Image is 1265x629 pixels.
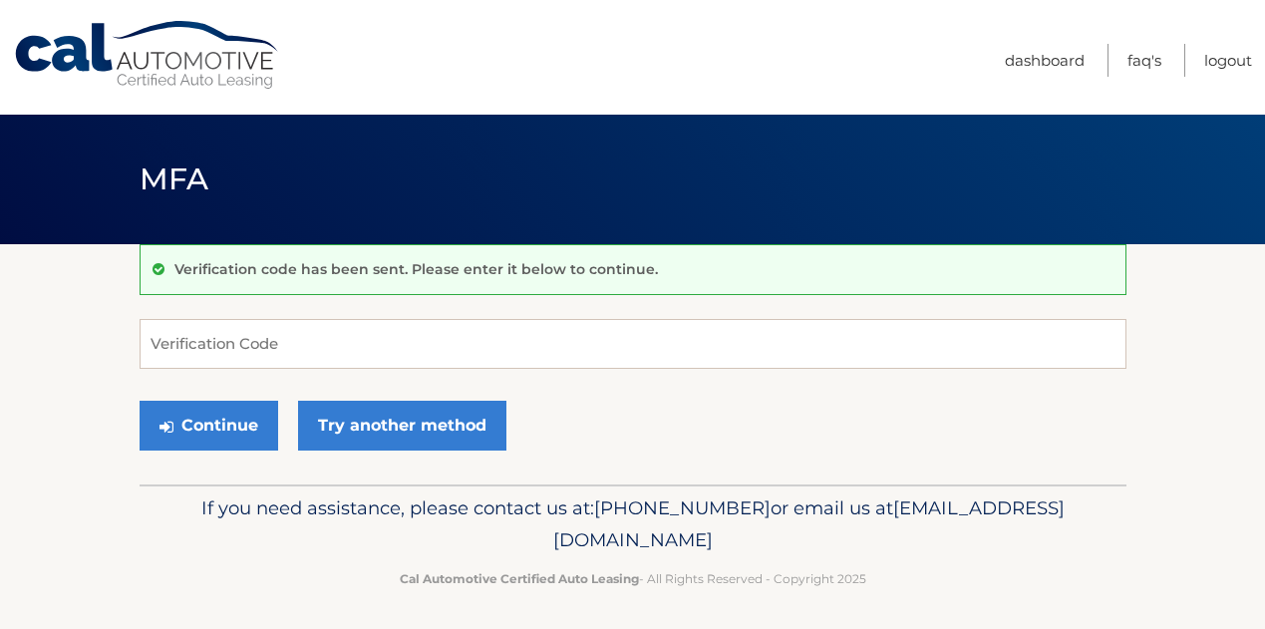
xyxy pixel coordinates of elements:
[140,319,1126,369] input: Verification Code
[1005,44,1085,77] a: Dashboard
[298,401,506,451] a: Try another method
[400,571,639,586] strong: Cal Automotive Certified Auto Leasing
[140,160,209,197] span: MFA
[553,496,1065,551] span: [EMAIL_ADDRESS][DOMAIN_NAME]
[594,496,771,519] span: [PHONE_NUMBER]
[13,20,282,91] a: Cal Automotive
[153,492,1113,556] p: If you need assistance, please contact us at: or email us at
[153,568,1113,589] p: - All Rights Reserved - Copyright 2025
[1127,44,1161,77] a: FAQ's
[1204,44,1252,77] a: Logout
[174,260,658,278] p: Verification code has been sent. Please enter it below to continue.
[140,401,278,451] button: Continue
